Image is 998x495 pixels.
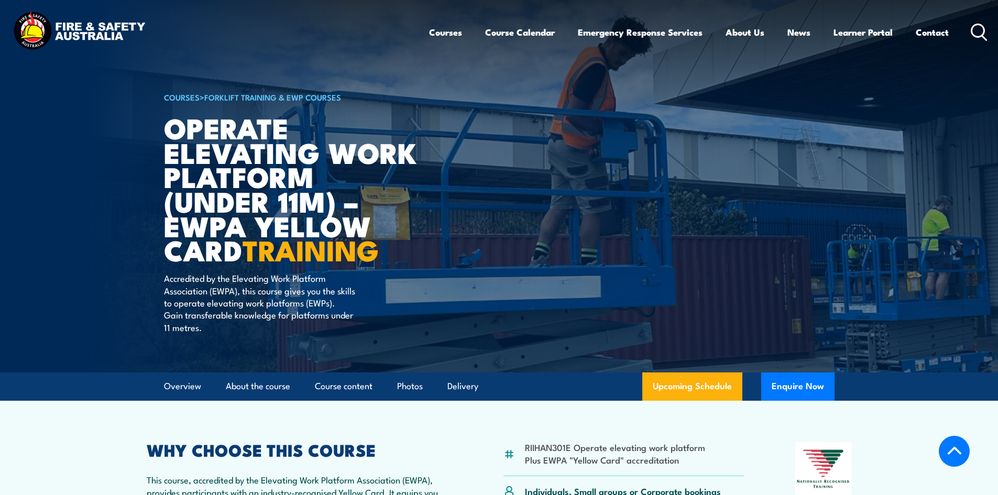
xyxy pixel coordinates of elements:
[397,372,423,400] a: Photos
[164,115,423,262] h1: Operate Elevating Work Platform (under 11m) – EWPA Yellow Card
[204,91,341,103] a: Forklift Training & EWP Courses
[243,227,379,271] strong: TRAINING
[147,442,453,457] h2: WHY CHOOSE THIS COURSE
[447,372,478,400] a: Delivery
[834,18,893,46] a: Learner Portal
[164,91,423,103] h6: >
[315,372,372,400] a: Course content
[642,372,742,401] a: Upcoming Schedule
[525,441,705,453] li: RIIHAN301E Operate elevating work platform
[164,272,355,333] p: Accredited by the Elevating Work Platform Association (EWPA), this course gives you the skills to...
[578,18,703,46] a: Emergency Response Services
[164,91,200,103] a: COURSES
[525,454,705,466] li: Plus EWPA "Yellow Card" accreditation
[485,18,555,46] a: Course Calendar
[164,372,201,400] a: Overview
[226,372,290,400] a: About the course
[761,372,835,401] button: Enquire Now
[726,18,764,46] a: About Us
[787,18,810,46] a: News
[429,18,462,46] a: Courses
[916,18,949,46] a: Contact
